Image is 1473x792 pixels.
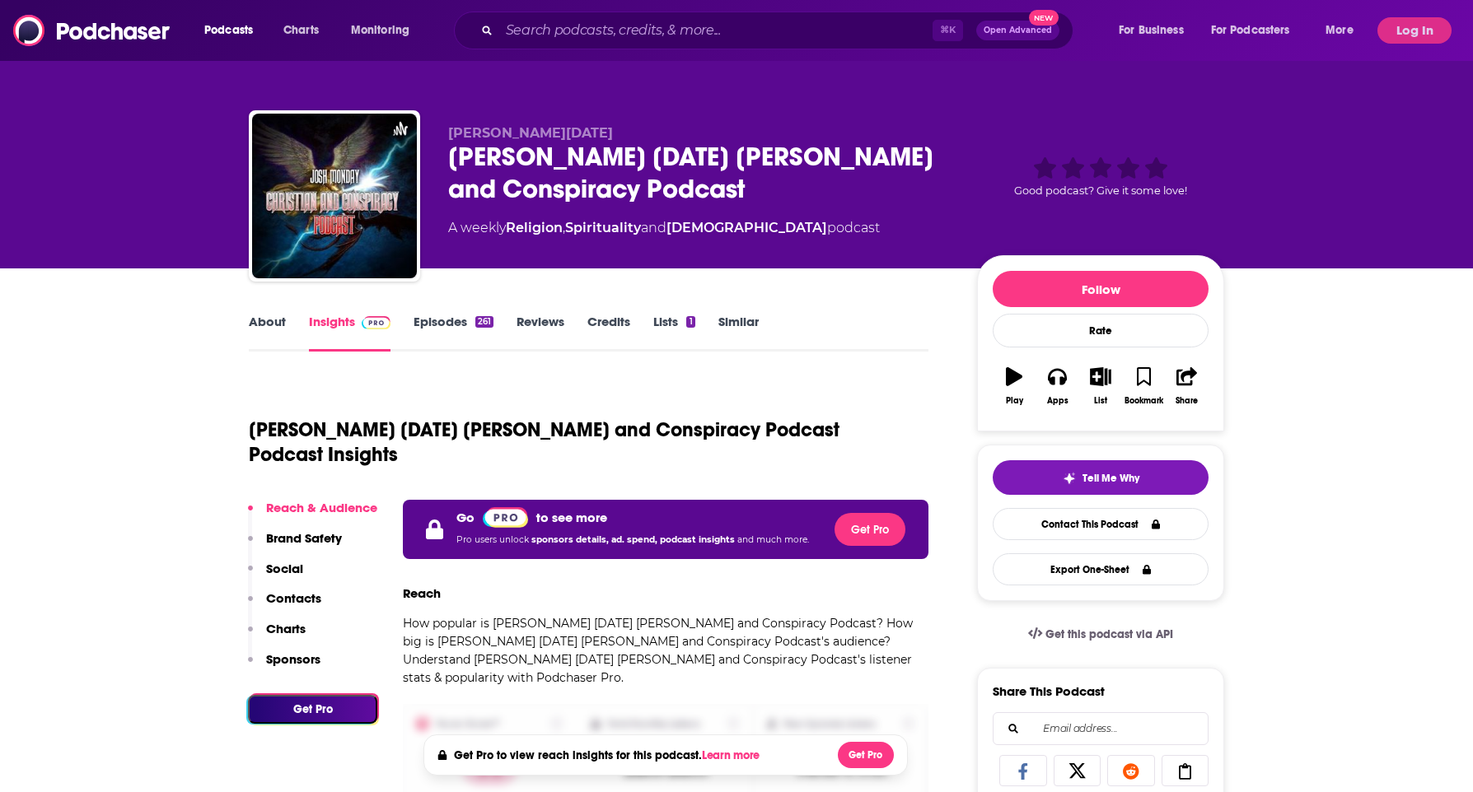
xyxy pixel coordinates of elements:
[993,356,1036,416] button: Play
[993,314,1209,347] div: Rate
[1326,19,1354,42] span: More
[666,220,827,235] a: [DEMOGRAPHIC_DATA]
[1211,19,1290,42] span: For Podcasters
[531,534,737,545] span: sponsors details, ad. spend, podcast insights
[993,460,1209,495] button: tell me why sparkleTell Me Why
[835,513,905,546] button: Get Pro
[993,508,1209,540] a: Contact This Podcast
[1122,356,1165,416] button: Bookmark
[362,316,390,329] img: Podchaser Pro
[993,271,1209,307] button: Follow
[993,683,1105,699] h3: Share This Podcast
[1079,356,1122,416] button: List
[249,314,286,352] a: About
[702,749,765,762] button: Learn more
[993,553,1209,585] button: Export One-Sheet
[506,220,563,235] a: Religion
[1007,713,1195,744] input: Email address...
[273,17,329,44] a: Charts
[993,712,1209,745] div: Search followers
[1029,10,1059,26] span: New
[1107,755,1155,786] a: Share on Reddit
[266,590,321,606] p: Contacts
[266,621,306,636] p: Charts
[266,651,320,667] p: Sponsors
[403,614,928,687] p: How popular is [PERSON_NAME] [DATE] [PERSON_NAME] and Conspiracy Podcast? How big is [PERSON_NAME...
[283,19,319,42] span: Charts
[1047,396,1069,406] div: Apps
[1200,17,1314,44] button: open menu
[499,17,933,44] input: Search podcasts, credits, & more...
[933,20,963,41] span: ⌘ K
[309,314,390,352] a: InsightsPodchaser Pro
[248,561,303,591] button: Social
[1054,755,1101,786] a: Share on X/Twitter
[248,621,306,651] button: Charts
[1094,396,1107,406] div: List
[1045,627,1173,641] span: Get this podcast via API
[1036,356,1078,416] button: Apps
[351,19,409,42] span: Monitoring
[266,500,377,515] p: Reach & Audience
[456,528,809,552] p: Pro users unlock and much more.
[454,748,765,762] h4: Get Pro to view reach insights for this podcast.
[1314,17,1374,44] button: open menu
[204,19,253,42] span: Podcasts
[483,506,528,528] a: Pro website
[517,314,564,352] a: Reviews
[475,316,493,328] div: 261
[653,314,694,352] a: Lists1
[248,530,342,561] button: Brand Safety
[1125,396,1163,406] div: Bookmark
[483,507,528,528] img: Podchaser Pro
[249,417,915,467] h1: [PERSON_NAME] [DATE] [PERSON_NAME] and Conspiracy Podcast Podcast Insights
[470,12,1089,49] div: Search podcasts, credits, & more...
[1166,356,1209,416] button: Share
[403,585,441,601] h3: Reach
[248,590,321,621] button: Contacts
[1176,396,1198,406] div: Share
[977,125,1224,227] div: Good podcast? Give it some love!
[1006,396,1023,406] div: Play
[838,742,894,768] button: Get Pro
[1014,184,1187,197] span: Good podcast? Give it some love!
[686,316,694,328] div: 1
[193,17,274,44] button: open menu
[536,510,607,525] p: to see more
[1107,17,1204,44] button: open menu
[248,651,320,682] button: Sponsors
[448,218,880,238] div: A weekly podcast
[248,695,377,724] button: Get Pro
[1015,614,1186,655] a: Get this podcast via API
[266,561,303,576] p: Social
[448,125,613,141] span: [PERSON_NAME][DATE]
[984,26,1052,35] span: Open Advanced
[339,17,431,44] button: open menu
[641,220,666,235] span: and
[1377,17,1452,44] button: Log In
[976,21,1059,40] button: Open AdvancedNew
[565,220,641,235] a: Spirituality
[13,15,171,46] img: Podchaser - Follow, Share and Rate Podcasts
[718,314,759,352] a: Similar
[266,530,342,546] p: Brand Safety
[1083,472,1139,485] span: Tell Me Why
[252,114,417,278] img: Josh Monday Christian and Conspiracy Podcast
[1162,755,1209,786] a: Copy Link
[1119,19,1184,42] span: For Business
[456,510,475,525] p: Go
[563,220,565,235] span: ,
[414,314,493,352] a: Episodes261
[248,500,377,530] button: Reach & Audience
[999,755,1047,786] a: Share on Facebook
[1063,472,1076,485] img: tell me why sparkle
[587,314,630,352] a: Credits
